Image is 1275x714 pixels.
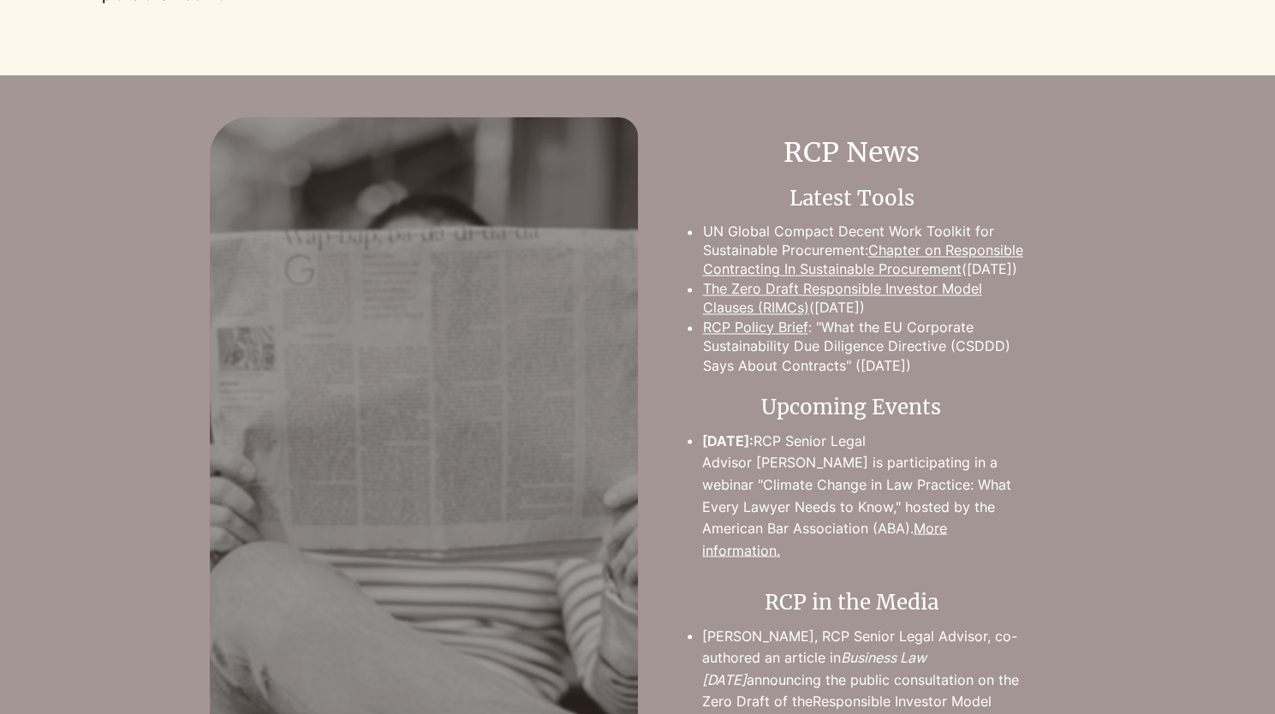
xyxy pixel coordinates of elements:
[677,392,1025,421] h2: Upcoming Events
[678,184,1026,213] h3: Latest Tools
[702,648,926,687] span: Business Law [DATE]
[702,519,947,558] a: More information.
[859,299,864,316] a: )
[813,299,859,316] a: [DATE]
[702,241,1022,277] a: Chapter on Responsible Contracting In Sustainable Procurement
[702,431,754,449] span: [DATE]:
[702,280,981,316] a: The Zero Draft Responsible Investor Model Clauses (RIMCs)
[677,587,1025,616] h2: RCP in the Media
[702,279,1025,318] p: (
[702,318,1010,374] a: : "What the EU Corporate Sustainability Due Diligence Directive (CSDDD) Says About Contracts" ([D...
[702,431,1011,536] a: [DATE]:RCP Senior Legal Advisor [PERSON_NAME] is participating in a webinar "Climate Change in La...
[702,222,1025,279] p: UN Global Compact Decent Work Toolkit for Sustainable Procurement: ([DATE])
[678,134,1026,172] h2: RCP News
[702,318,807,336] a: RCP Policy Brief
